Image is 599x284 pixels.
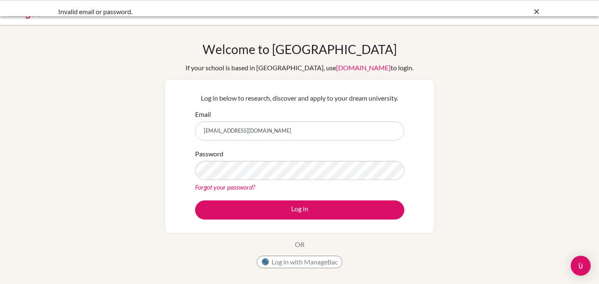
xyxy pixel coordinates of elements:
label: Email [195,109,211,119]
button: Log in [195,200,404,220]
a: Forgot your password? [195,183,255,191]
div: If your school is based in [GEOGRAPHIC_DATA], use to login. [186,63,413,73]
button: Log in with ManageBac [257,256,342,268]
label: Password [195,149,223,159]
div: Invalid email or password. [58,7,416,17]
p: OR [295,240,304,249]
h1: Welcome to [GEOGRAPHIC_DATA] [203,42,397,57]
div: Open Intercom Messenger [571,256,591,276]
a: [DOMAIN_NAME] [336,64,391,72]
p: Log in below to research, discover and apply to your dream university. [195,93,404,103]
